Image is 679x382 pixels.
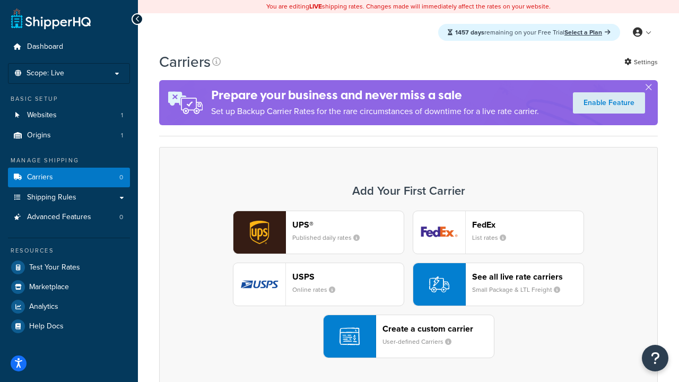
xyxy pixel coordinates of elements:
span: Analytics [29,302,58,311]
span: Carriers [27,173,53,182]
p: Set up Backup Carrier Rates for the rare circumstances of downtime for a live rate carrier. [211,104,539,119]
img: icon-carrier-custom-c93b8a24.svg [339,326,360,346]
button: Create a custom carrierUser-defined Carriers [323,315,494,358]
button: ups logoUPS®Published daily rates [233,211,404,254]
a: Carriers 0 [8,168,130,187]
a: Enable Feature [573,92,645,114]
strong: 1457 days [455,28,484,37]
img: ad-rules-rateshop-fe6ec290ccb7230408bd80ed9643f0289d75e0ffd9eb532fc0e269fcd187b520.png [159,80,211,125]
li: Origins [8,126,130,145]
span: 0 [119,213,123,222]
span: Dashboard [27,42,63,51]
a: ShipperHQ Home [11,8,91,29]
span: 1 [121,111,123,120]
span: Origins [27,131,51,140]
span: Scope: Live [27,69,64,78]
button: See all live rate carriersSmall Package & LTL Freight [413,263,584,306]
span: Marketplace [29,283,69,292]
small: User-defined Carriers [382,337,460,346]
a: Settings [624,55,658,70]
span: Websites [27,111,57,120]
small: Online rates [292,285,344,294]
small: Published daily rates [292,233,368,242]
div: remaining on your Free Trial [438,24,620,41]
div: Basic Setup [8,94,130,103]
a: Test Your Rates [8,258,130,277]
a: Select a Plan [564,28,611,37]
a: Websites 1 [8,106,130,125]
div: Resources [8,246,130,255]
a: Analytics [8,297,130,316]
img: usps logo [233,263,285,306]
button: usps logoUSPSOnline rates [233,263,404,306]
a: Marketplace [8,277,130,297]
a: Shipping Rules [8,188,130,207]
img: ups logo [233,211,285,254]
header: UPS® [292,220,404,230]
span: 0 [119,173,123,182]
img: fedEx logo [413,211,465,254]
span: 1 [121,131,123,140]
button: fedEx logoFedExList rates [413,211,584,254]
header: USPS [292,272,404,282]
header: FedEx [472,220,584,230]
a: Origins 1 [8,126,130,145]
img: icon-carrier-liverate-becf4550.svg [429,274,449,294]
a: Dashboard [8,37,130,57]
header: Create a custom carrier [382,324,494,334]
li: Advanced Features [8,207,130,227]
b: LIVE [309,2,322,11]
span: Help Docs [29,322,64,331]
small: Small Package & LTL Freight [472,285,569,294]
small: List rates [472,233,515,242]
li: Websites [8,106,130,125]
h3: Add Your First Carrier [170,185,647,197]
button: Open Resource Center [642,345,668,371]
div: Manage Shipping [8,156,130,165]
span: Shipping Rules [27,193,76,202]
h4: Prepare your business and never miss a sale [211,86,539,104]
header: See all live rate carriers [472,272,584,282]
h1: Carriers [159,51,211,72]
span: Advanced Features [27,213,91,222]
a: Help Docs [8,317,130,336]
li: Carriers [8,168,130,187]
span: Test Your Rates [29,263,80,272]
a: Advanced Features 0 [8,207,130,227]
